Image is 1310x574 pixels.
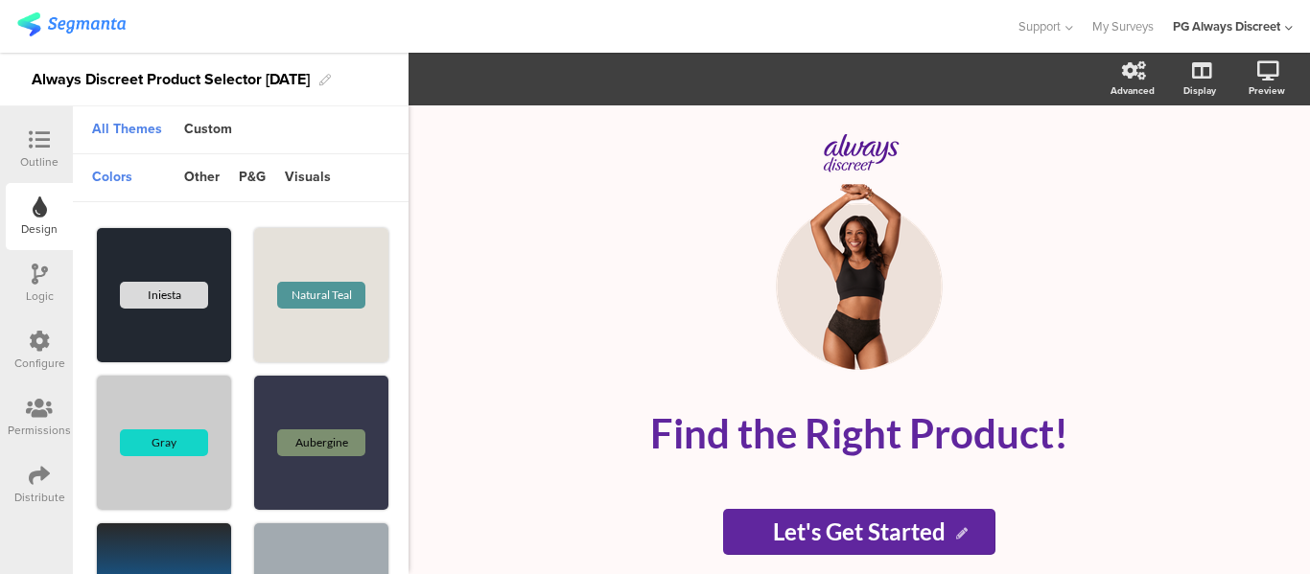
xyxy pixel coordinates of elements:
[1018,17,1061,35] span: Support
[20,153,58,171] div: Outline
[17,12,126,36] img: segmanta logo
[120,282,208,309] div: Iniesta
[120,429,208,456] div: Gray
[1111,83,1155,98] div: Advanced
[277,429,365,456] div: Aubergine
[504,409,1214,457] p: Find the Right Product!
[277,282,365,309] div: Natural Teal
[723,509,994,555] input: Start
[14,355,65,372] div: Configure
[1249,83,1285,98] div: Preview
[1173,17,1280,35] div: PG Always Discreet
[21,220,58,238] div: Design
[14,489,65,506] div: Distribute
[175,114,242,147] div: Custom
[8,422,71,439] div: Permissions
[524,489,1195,552] p: Learn more about your bladder leaks, our quiz will assess your needs. Take it, regain control, an...
[82,114,172,147] div: All Themes
[32,64,310,95] div: Always Discreet Product Selector [DATE]
[82,162,142,195] div: colors
[275,162,340,195] div: visuals
[26,287,54,305] div: Logic
[175,162,229,195] div: other
[229,162,275,195] div: p&g
[1183,83,1216,98] div: Display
